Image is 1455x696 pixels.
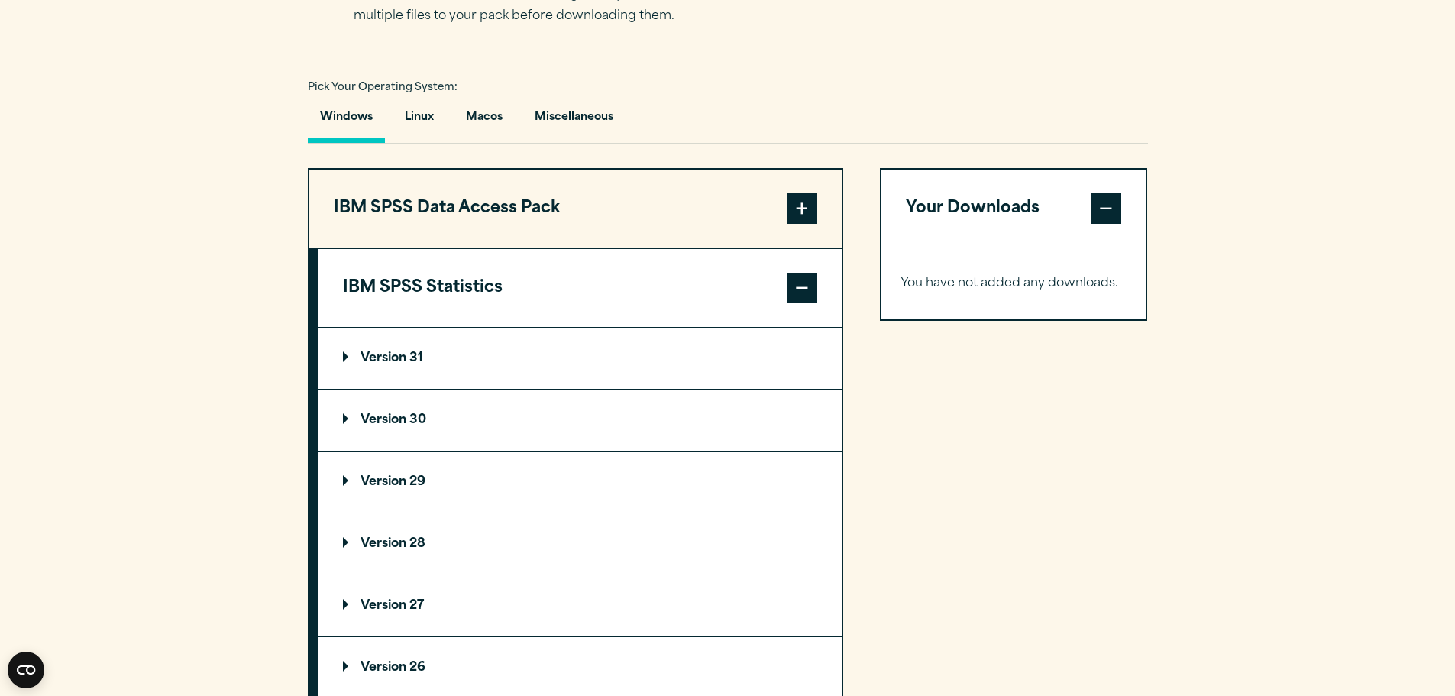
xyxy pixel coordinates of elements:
button: Open CMP widget [8,652,44,688]
p: You have not added any downloads. [900,273,1127,295]
summary: Version 28 [318,513,842,575]
summary: Version 27 [318,575,842,636]
p: Version 31 [343,352,423,364]
button: IBM SPSS Statistics [318,249,842,327]
button: Linux [393,99,446,143]
button: Your Downloads [881,170,1146,248]
summary: Version 30 [318,390,842,451]
summary: Version 31 [318,328,842,389]
p: Version 28 [343,538,425,550]
summary: Version 29 [318,452,842,513]
p: Version 29 [343,476,425,488]
button: Miscellaneous [522,99,626,143]
span: Pick Your Operating System: [308,83,458,92]
p: Version 27 [343,600,424,612]
p: Version 26 [343,662,425,674]
button: Macos [454,99,515,143]
button: IBM SPSS Data Access Pack [309,170,842,248]
button: Windows [308,99,385,143]
p: Version 30 [343,414,426,426]
div: Your Downloads [881,248,1146,319]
